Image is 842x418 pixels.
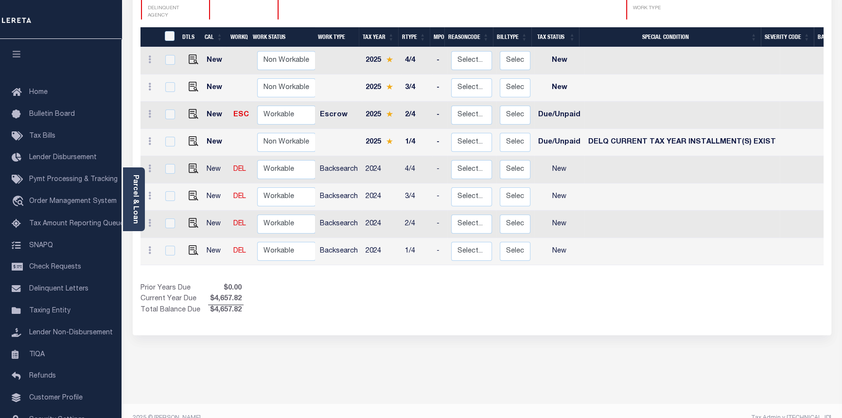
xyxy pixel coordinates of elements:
[203,156,229,183] td: New
[316,183,362,211] td: Backsearch
[362,211,401,238] td: 2024
[29,351,45,358] span: TIQA
[401,156,433,183] td: 4/4
[401,211,433,238] td: 2/4
[534,238,584,265] td: New
[233,111,249,118] a: ESC
[401,47,433,74] td: 4/4
[433,129,447,156] td: -
[401,238,433,265] td: 1/4
[633,5,683,12] p: WORK TYPE
[29,329,113,336] span: Lender Non-Disbursement
[362,74,401,102] td: 2025
[433,74,447,102] td: -
[386,111,393,117] img: Star.svg
[386,138,393,145] img: Star.svg
[29,373,56,380] span: Refunds
[401,129,433,156] td: 1/4
[534,211,584,238] td: New
[433,238,447,265] td: -
[140,305,208,316] td: Total Balance Due
[534,129,584,156] td: Due/Unpaid
[132,175,139,224] a: Parcel & Loan
[208,305,244,316] span: $4,657.82
[233,220,246,227] a: DEL
[208,283,244,294] span: $0.00
[362,183,401,211] td: 2024
[433,47,447,74] td: -
[29,286,88,292] span: Delinquent Letters
[493,27,531,47] th: BillType: activate to sort column ascending
[316,238,362,265] td: Backsearch
[12,196,27,208] i: travel_explore
[534,74,584,102] td: New
[29,176,118,183] span: Pymt Processing & Tracking
[316,156,362,183] td: Backsearch
[203,183,229,211] td: New
[316,102,362,129] td: Escrow
[386,56,393,63] img: Star.svg
[29,154,97,161] span: Lender Disbursement
[531,27,579,47] th: Tax Status: activate to sort column ascending
[29,111,75,118] span: Bulletin Board
[359,27,398,47] th: Tax Year: activate to sort column ascending
[203,74,229,102] td: New
[362,156,401,183] td: 2024
[140,294,208,305] td: Current Year Due
[201,27,227,47] th: CAL: activate to sort column ascending
[398,27,430,47] th: RType: activate to sort column ascending
[148,5,198,19] p: DELINQUENT AGENCY
[178,27,201,47] th: DTLS
[316,211,362,238] td: Backsearch
[579,27,760,47] th: Special Condition: activate to sort column ascending
[362,102,401,129] td: 2025
[401,183,433,211] td: 3/4
[362,129,401,156] td: 2025
[401,74,433,102] td: 3/4
[588,139,776,145] span: DELQ CURRENT TAX YEAR INSTALLMENT(S) EXIST
[444,27,493,47] th: ReasonCode: activate to sort column ascending
[29,220,124,227] span: Tax Amount Reporting Queue
[433,211,447,238] td: -
[249,27,315,47] th: Work Status
[29,242,53,249] span: SNAPQ
[386,84,393,90] img: Star.svg
[140,283,208,294] td: Prior Years Due
[233,193,246,200] a: DEL
[29,308,70,314] span: Taxing Entity
[534,47,584,74] td: New
[227,27,249,47] th: WorkQ
[761,27,814,47] th: Severity Code: activate to sort column ascending
[233,248,246,254] a: DEL
[362,238,401,265] td: 2024
[29,89,48,96] span: Home
[430,27,444,47] th: MPO
[534,102,584,129] td: Due/Unpaid
[401,102,433,129] td: 2/4
[203,211,229,238] td: New
[233,166,246,173] a: DEL
[29,264,81,271] span: Check Requests
[29,198,117,205] span: Order Management System
[534,156,584,183] td: New
[29,133,55,140] span: Tax Bills
[140,27,159,47] th: &nbsp;&nbsp;&nbsp;&nbsp;&nbsp;&nbsp;&nbsp;&nbsp;&nbsp;&nbsp;
[203,129,229,156] td: New
[203,238,229,265] td: New
[534,183,584,211] td: New
[433,183,447,211] td: -
[159,27,179,47] th: &nbsp;
[203,102,229,129] td: New
[208,294,244,305] span: $4,657.82
[29,395,83,401] span: Customer Profile
[362,47,401,74] td: 2025
[433,156,447,183] td: -
[314,27,359,47] th: Work Type
[203,47,229,74] td: New
[433,102,447,129] td: -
